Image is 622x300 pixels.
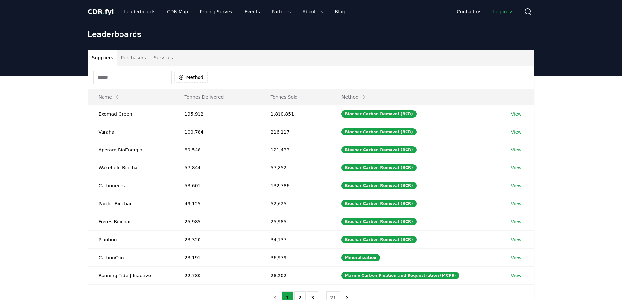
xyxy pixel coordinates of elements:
td: 23,320 [174,230,260,248]
td: Aperam BioEnergia [88,141,174,159]
a: Events [239,6,265,18]
td: 49,125 [174,195,260,213]
td: 121,433 [260,141,331,159]
td: 23,191 [174,248,260,266]
td: 34,137 [260,230,331,248]
a: Blog [330,6,350,18]
a: Leaderboards [119,6,161,18]
span: Log in [493,8,513,15]
td: Pacific Biochar [88,195,174,213]
button: Name [93,90,125,103]
a: View [511,218,522,225]
button: Method [174,72,208,83]
td: 1,810,851 [260,105,331,123]
a: View [511,111,522,117]
a: CDR.fyi [88,7,114,16]
div: Biochar Carbon Removal (BCR) [341,128,416,135]
a: About Us [297,6,328,18]
button: Tonnes Delivered [180,90,237,103]
button: Purchasers [117,50,150,66]
div: Biochar Carbon Removal (BCR) [341,110,416,118]
td: 216,117 [260,123,331,141]
td: Wakefield Biochar [88,159,174,177]
a: Pricing Survey [195,6,238,18]
td: 195,912 [174,105,260,123]
div: Biochar Carbon Removal (BCR) [341,218,416,225]
a: View [511,236,522,243]
a: View [511,182,522,189]
div: Mineralization [341,254,380,261]
button: Services [150,50,177,66]
td: Planboo [88,230,174,248]
a: View [511,200,522,207]
td: 100,784 [174,123,260,141]
td: 22,780 [174,266,260,284]
td: 25,985 [260,213,331,230]
td: 25,985 [174,213,260,230]
span: CDR fyi [88,8,114,16]
td: Freres Biochar [88,213,174,230]
div: Biochar Carbon Removal (BCR) [341,164,416,171]
div: Biochar Carbon Removal (BCR) [341,200,416,207]
span: . [103,8,105,16]
button: Method [336,90,372,103]
td: Varaha [88,123,174,141]
h1: Leaderboards [88,29,534,39]
div: Biochar Carbon Removal (BCR) [341,236,416,243]
a: Partners [266,6,296,18]
a: Log in [488,6,518,18]
a: View [511,147,522,153]
td: CarbonCure [88,248,174,266]
td: 132,786 [260,177,331,195]
div: Biochar Carbon Removal (BCR) [341,146,416,153]
a: View [511,254,522,261]
td: 28,202 [260,266,331,284]
td: 53,601 [174,177,260,195]
a: CDR Map [162,6,193,18]
nav: Main [119,6,350,18]
nav: Main [452,6,518,18]
a: View [511,165,522,171]
a: Contact us [452,6,486,18]
div: Biochar Carbon Removal (BCR) [341,182,416,189]
td: 52,625 [260,195,331,213]
a: View [511,272,522,279]
td: Carboneers [88,177,174,195]
td: 57,852 [260,159,331,177]
button: Tonnes Sold [265,90,311,103]
td: 36,979 [260,248,331,266]
td: Exomad Green [88,105,174,123]
td: Running Tide | Inactive [88,266,174,284]
td: 57,844 [174,159,260,177]
button: Suppliers [88,50,117,66]
div: Marine Carbon Fixation and Sequestration (MCFS) [341,272,459,279]
td: 89,548 [174,141,260,159]
a: View [511,129,522,135]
